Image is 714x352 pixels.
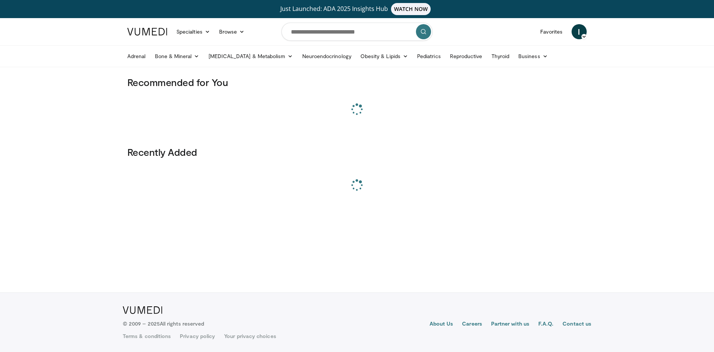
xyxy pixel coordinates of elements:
[356,49,413,64] a: Obesity & Lipids
[224,332,276,340] a: Your privacy choices
[160,320,204,327] span: All rights reserved
[563,320,591,329] a: Contact us
[391,3,431,15] span: WATCH NOW
[514,49,552,64] a: Business
[445,49,487,64] a: Reproductive
[281,23,433,41] input: Search topics, interventions
[487,49,514,64] a: Thyroid
[123,332,171,340] a: Terms & conditions
[204,49,298,64] a: [MEDICAL_DATA] & Metabolism
[150,49,204,64] a: Bone & Mineral
[572,24,587,39] a: I
[123,320,204,327] p: © 2009 – 2025
[180,332,215,340] a: Privacy policy
[538,320,553,329] a: F.A.Q.
[123,49,150,64] a: Adrenal
[127,146,587,158] h3: Recently Added
[491,320,529,329] a: Partner with us
[123,306,162,314] img: VuMedi Logo
[462,320,482,329] a: Careers
[127,76,587,88] h3: Recommended for You
[128,3,586,15] a: Just Launched: ADA 2025 Insights HubWATCH NOW
[172,24,215,39] a: Specialties
[430,320,453,329] a: About Us
[298,49,356,64] a: Neuroendocrinology
[536,24,567,39] a: Favorites
[215,24,249,39] a: Browse
[127,28,167,35] img: VuMedi Logo
[413,49,445,64] a: Pediatrics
